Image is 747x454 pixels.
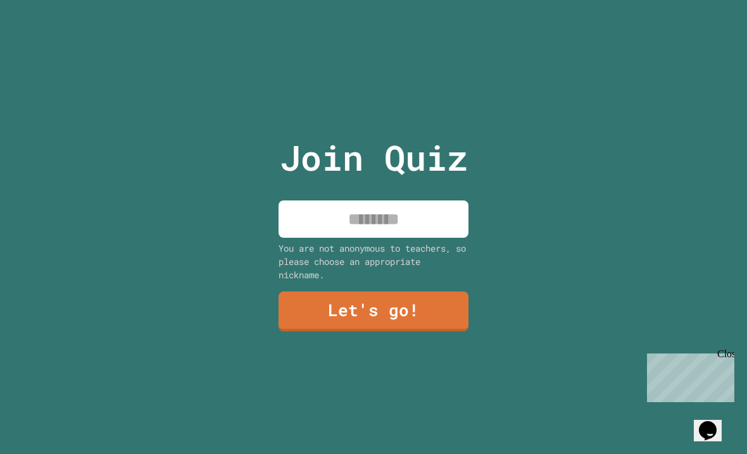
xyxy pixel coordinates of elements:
[694,403,734,441] iframe: chat widget
[642,348,734,402] iframe: chat widget
[5,5,87,80] div: Chat with us now!Close
[280,132,468,184] p: Join Quiz
[279,291,468,331] a: Let's go!
[279,242,468,281] div: You are not anonymous to teachers, so please choose an appropriate nickname.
